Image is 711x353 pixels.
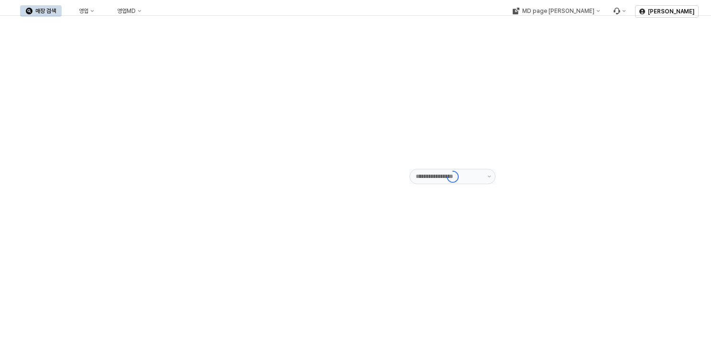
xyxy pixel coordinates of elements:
[607,5,631,17] div: Menu item 6
[522,8,594,14] div: MD page [PERSON_NAME]
[648,8,694,15] p: [PERSON_NAME]
[506,5,605,17] button: MD page [PERSON_NAME]
[79,8,88,14] div: 영업
[117,8,136,14] div: 영업MD
[64,5,100,17] button: 영업
[506,5,605,17] div: MD page 이동
[35,8,56,14] div: 매장 검색
[102,5,147,17] button: 영업MD
[20,5,62,17] button: 매장 검색
[635,5,699,18] button: [PERSON_NAME]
